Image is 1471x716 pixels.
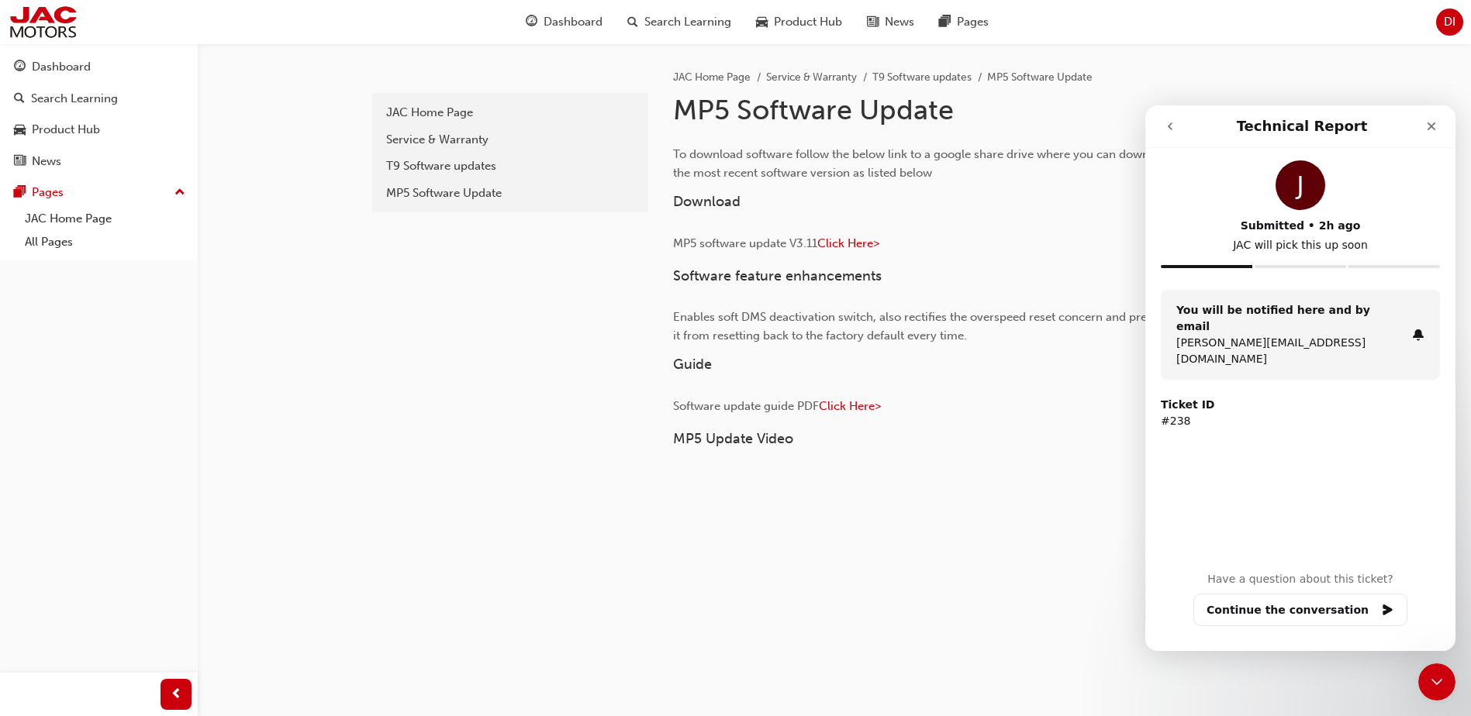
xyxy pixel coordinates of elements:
span: news-icon [14,155,26,169]
span: up-icon [174,183,185,203]
span: Guide [673,356,712,373]
a: MP5 Software Update [378,180,642,207]
a: pages-iconPages [927,6,1001,38]
a: Click Here> [817,236,879,250]
h1: MP5 Software Update [673,93,1182,127]
a: JAC Home Page [673,71,751,84]
span: pages-icon [14,186,26,200]
button: Pages [6,178,192,207]
div: Dashboard [32,58,91,76]
span: Software feature enhancements [673,267,882,284]
div: News [32,153,61,170]
a: T9 Software updates [872,71,972,84]
div: MP5 Software Update [386,184,634,202]
div: Product Hub [32,121,100,139]
a: Search Learning [6,84,192,113]
a: guage-iconDashboard [513,6,615,38]
a: JAC Home Page [19,207,192,231]
div: Pages [32,184,64,201]
a: news-iconNews [855,6,927,38]
a: Dashboard [6,53,192,81]
span: Product Hub [774,13,842,31]
a: search-iconSearch Learning [615,6,744,38]
span: car-icon [14,123,26,137]
span: MP5 software update V3.11 [673,236,817,250]
a: News [6,147,192,176]
a: JAC Home Page [378,99,642,126]
a: Service & Warranty [766,71,857,84]
div: Search Learning [31,90,118,108]
img: jac-portal [8,5,78,40]
span: search-icon [627,12,638,32]
a: Click Here> [819,399,881,413]
span: guage-icon [526,12,537,32]
li: MP5 Software Update [987,69,1093,87]
span: Search Learning [644,13,731,31]
span: car-icon [756,12,768,32]
iframe: Intercom live chat [1418,663,1455,701]
a: All Pages [19,230,192,254]
a: car-iconProduct Hub [744,6,855,38]
span: Pages [957,13,989,31]
button: DI [1436,9,1463,36]
div: T9 Software updates [386,157,634,175]
span: To download software follow the below link to a google share drive where you can download the mos... [673,147,1176,180]
span: MP5 Update Video [673,430,793,447]
a: Service & Warranty [378,126,642,153]
span: DI [1444,13,1455,31]
div: JAC Home Page [386,104,634,122]
span: prev-icon [171,685,182,704]
button: DashboardSearch LearningProduct HubNews [6,50,192,178]
a: T9 Software updates [378,153,642,180]
div: Service & Warranty [386,131,634,149]
span: Download [673,193,741,210]
iframe: Intercom live chat [1145,105,1455,651]
a: Product Hub [6,115,192,144]
span: guage-icon [14,60,26,74]
span: Enables soft DMS deactivation switch, also rectifies the overspeed reset concern and prevents it ... [673,310,1179,343]
span: news-icon [867,12,879,32]
span: News [885,13,914,31]
span: Software update guide PDF [673,399,819,413]
span: search-icon [14,92,25,106]
span: Dashboard [544,13,603,31]
span: pages-icon [939,12,951,32]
